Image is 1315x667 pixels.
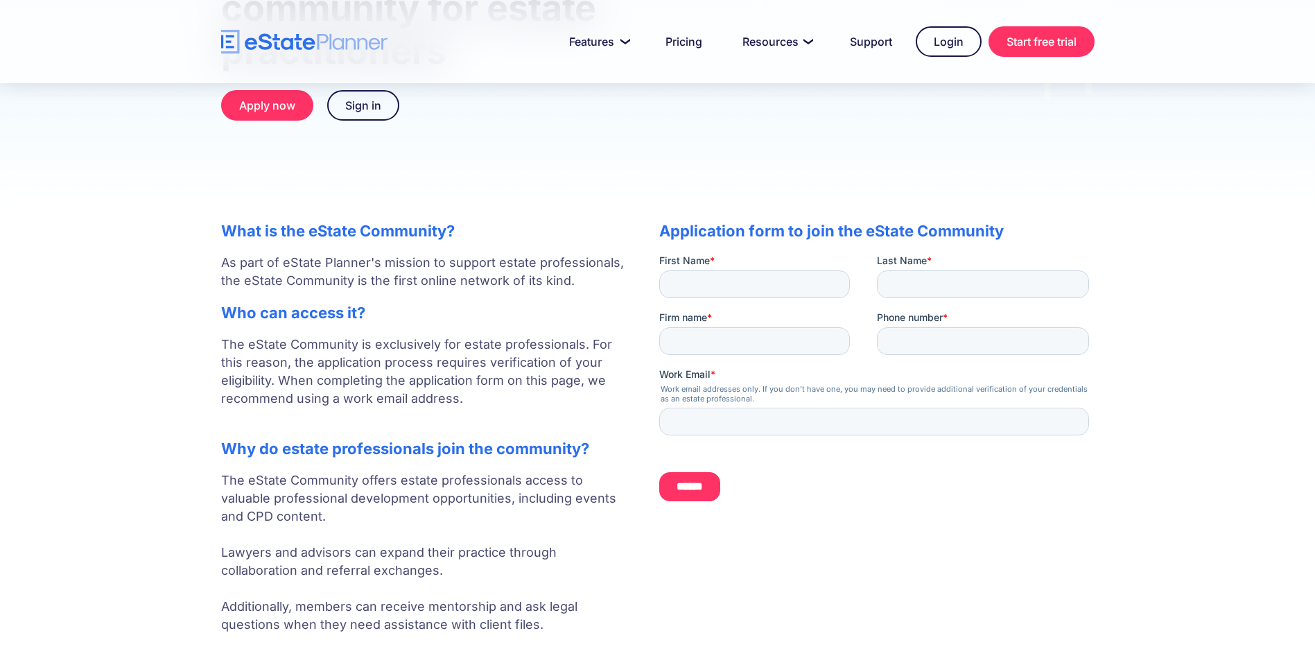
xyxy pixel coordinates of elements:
[649,28,719,55] a: Pricing
[221,471,632,634] p: The eState Community offers estate professionals access to valuable professional development oppo...
[989,26,1095,57] a: Start free trial
[916,26,982,57] a: Login
[221,254,632,290] p: As part of eState Planner's mission to support estate professionals, the eState Community is the ...
[659,254,1095,513] iframe: Form 0
[221,90,313,121] a: Apply now
[221,336,632,426] p: The eState Community is exclusively for estate professionals. For this reason, the application pr...
[221,304,632,322] h2: Who can access it?
[221,222,632,240] h2: What is the eState Community?
[833,28,909,55] a: Support
[221,30,387,54] a: home
[659,222,1095,240] h2: Application form to join the eState Community
[327,90,399,121] a: Sign in
[221,440,632,458] h2: Why do estate professionals join the community?
[552,28,642,55] a: Features
[726,28,826,55] a: Resources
